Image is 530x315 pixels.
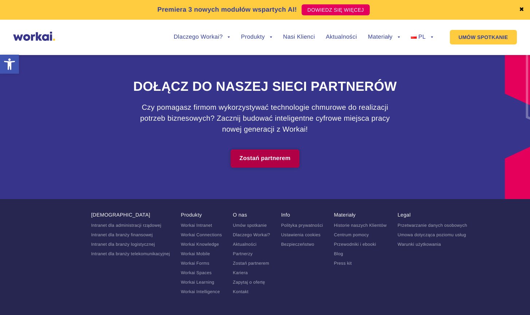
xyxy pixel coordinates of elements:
a: Aktualności [326,34,357,40]
a: Intranet dla branży telekomunikacyjnej [91,251,170,256]
a: Blog [334,251,343,256]
a: Warunki użytkowania [397,242,441,247]
a: Workai Mobile [181,251,210,256]
a: Bezpieczeństwo [281,242,314,247]
h2: Dołącz do naszej sieci partnerów [63,78,467,96]
a: Workai Connections [181,232,222,237]
a: Materiały [334,212,356,218]
p: Premiera 3 nowych modułów wspartych AI! [157,5,297,15]
a: Workai Learning [181,280,214,285]
a: DOWIEDZ SIĘ WIĘCEJ [302,4,370,15]
a: Intranet dla administracji rządowej [91,223,161,228]
a: Centrum pomocy [334,232,369,237]
a: Kontakt [233,289,248,294]
a: Przewodniki i ebooki [334,242,376,247]
a: Polityka prywatności [281,223,323,228]
span: PL [418,34,425,40]
a: Umowa dotycząca poziomu usług [397,232,466,237]
a: Dlaczego Workai? [233,232,270,237]
a: Partnerzy [233,251,252,256]
a: Produkty [181,212,202,218]
a: Ustawienia cookies [281,232,321,237]
a: ✖ [519,7,524,13]
a: Zostań partnerem [231,149,299,168]
h3: Czy pomagasz firmom wykorzystywać technologie chmurowe do realizacji potrzeb biznesowych? Zacznij... [138,102,393,135]
a: Aktualności [233,242,256,247]
a: Materiały [368,34,400,40]
a: Workai Intelligence [181,289,220,294]
a: Workai Forms [181,261,209,266]
a: Zostań partnerem [233,261,269,266]
a: O nas [233,212,247,218]
a: Workai Knowledge [181,242,219,247]
a: Nasi Klienci [283,34,315,40]
a: Legal [397,212,411,218]
a: Workai Spaces [181,270,212,275]
a: Przetwarzanie danych osobowych [397,223,467,228]
a: Historie naszych Klientów [334,223,387,228]
a: Intranet dla branży finansowej [91,232,153,237]
a: Info [281,212,290,218]
a: [DEMOGRAPHIC_DATA] [91,212,150,218]
a: Produkty [241,34,272,40]
a: UMÓW SPOTKANIE [450,30,517,44]
a: Dlaczego Workai? [174,34,230,40]
a: Zapytaj o ofertę [233,280,265,285]
a: Intranet dla branży logistycznej [91,242,155,247]
a: Workai Intranet [181,223,212,228]
a: Press kit [334,261,352,266]
a: Umów spotkanie [233,223,267,228]
a: Kariera [233,270,248,275]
